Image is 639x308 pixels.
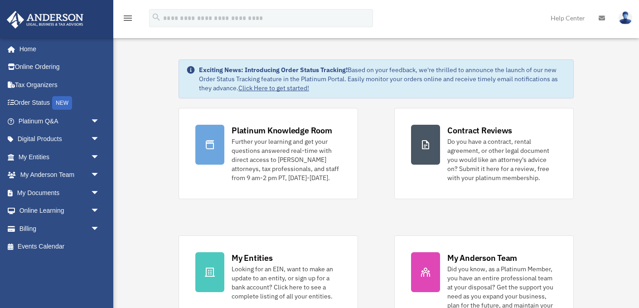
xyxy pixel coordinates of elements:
a: My Documentsarrow_drop_down [6,184,113,202]
img: User Pic [619,11,632,24]
span: arrow_drop_down [91,166,109,185]
a: Digital Productsarrow_drop_down [6,130,113,148]
a: Click Here to get started! [238,84,309,92]
a: My Anderson Teamarrow_drop_down [6,166,113,184]
a: menu [122,16,133,24]
a: Tax Organizers [6,76,113,94]
div: Do you have a contract, rental agreement, or other legal document you would like an attorney's ad... [447,137,557,182]
a: Platinum Knowledge Room Further your learning and get your questions answered real-time with dire... [179,108,358,199]
img: Anderson Advisors Platinum Portal [4,11,86,29]
span: arrow_drop_down [91,202,109,220]
div: Further your learning and get your questions answered real-time with direct access to [PERSON_NAM... [232,137,341,182]
div: My Entities [232,252,272,264]
a: My Entitiesarrow_drop_down [6,148,113,166]
div: My Anderson Team [447,252,517,264]
a: Online Learningarrow_drop_down [6,202,113,220]
i: search [151,12,161,22]
span: arrow_drop_down [91,220,109,238]
a: Order StatusNEW [6,94,113,112]
a: Home [6,40,109,58]
a: Platinum Q&Aarrow_drop_down [6,112,113,130]
a: Contract Reviews Do you have a contract, rental agreement, or other legal document you would like... [394,108,574,199]
a: Billingarrow_drop_down [6,220,113,238]
div: Contract Reviews [447,125,512,136]
span: arrow_drop_down [91,148,109,166]
div: Looking for an EIN, want to make an update to an entity, or sign up for a bank account? Click her... [232,264,341,301]
a: Events Calendar [6,238,113,256]
span: arrow_drop_down [91,184,109,202]
strong: Exciting News: Introducing Order Status Tracking! [199,66,348,74]
span: arrow_drop_down [91,130,109,149]
a: Online Ordering [6,58,113,76]
div: NEW [52,96,72,110]
i: menu [122,13,133,24]
div: Platinum Knowledge Room [232,125,332,136]
span: arrow_drop_down [91,112,109,131]
div: Based on your feedback, we're thrilled to announce the launch of our new Order Status Tracking fe... [199,65,566,93]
